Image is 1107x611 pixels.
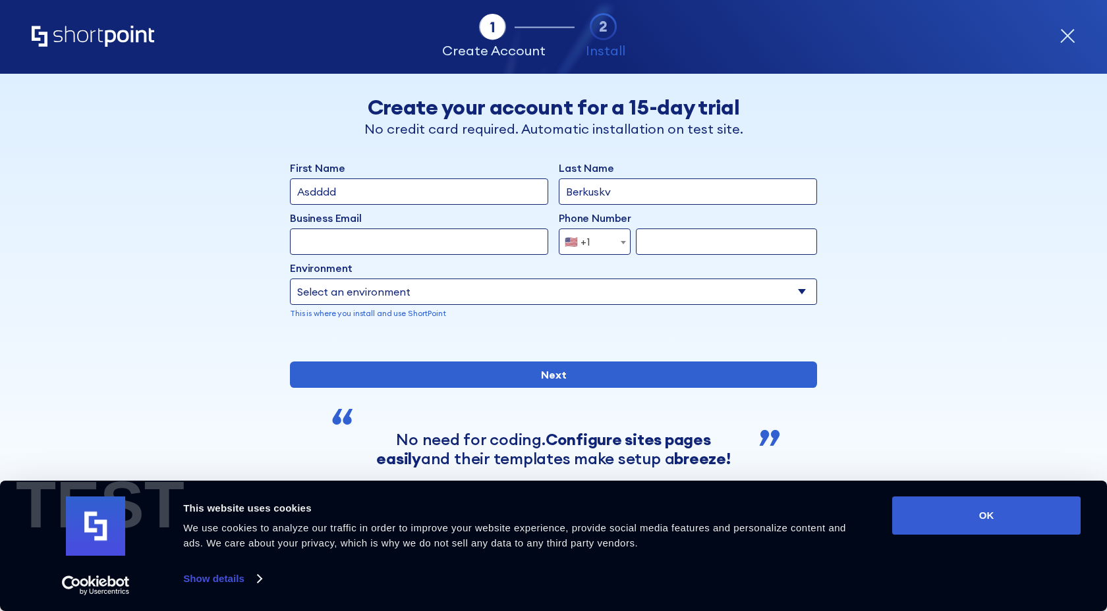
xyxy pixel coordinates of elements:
[38,575,154,595] a: Usercentrics Cookiebot - opens in a new window
[892,496,1081,535] button: OK
[66,496,125,556] img: logo
[183,522,846,548] span: We use cookies to analyze our traffic in order to improve your website experience, provide social...
[183,569,261,589] a: Show details
[183,500,863,516] div: This website uses cookies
